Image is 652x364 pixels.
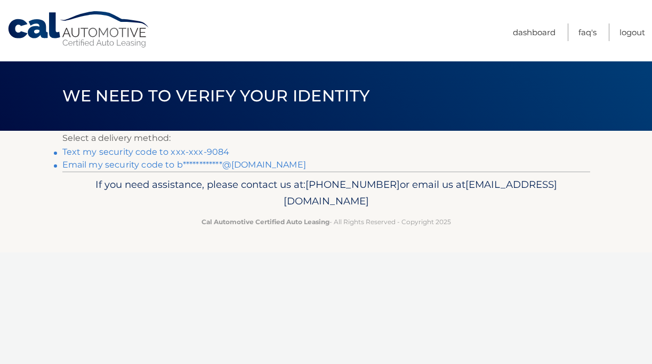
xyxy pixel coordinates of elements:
span: We need to verify your identity [62,86,370,106]
span: [PHONE_NUMBER] [305,178,400,191]
a: FAQ's [578,23,597,41]
a: Cal Automotive [7,11,151,49]
a: Logout [619,23,645,41]
a: Text my security code to xxx-xxx-9084 [62,147,230,157]
p: Select a delivery method: [62,131,590,146]
a: Dashboard [513,23,556,41]
p: - All Rights Reserved - Copyright 2025 [69,216,583,227]
strong: Cal Automotive Certified Auto Leasing [202,218,329,226]
p: If you need assistance, please contact us at: or email us at [69,176,583,210]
